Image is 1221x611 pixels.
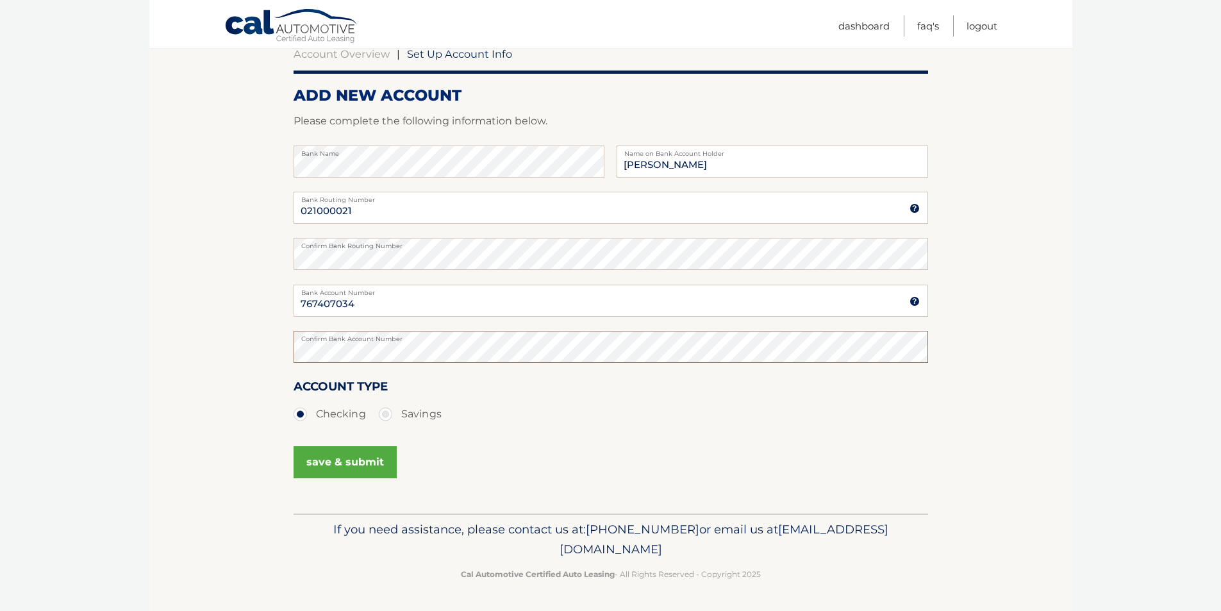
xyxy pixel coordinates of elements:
[910,203,920,213] img: tooltip.svg
[302,567,920,581] p: - All Rights Reserved - Copyright 2025
[967,15,997,37] a: Logout
[910,296,920,306] img: tooltip.svg
[294,192,928,202] label: Bank Routing Number
[302,519,920,560] p: If you need assistance, please contact us at: or email us at
[294,47,390,60] a: Account Overview
[617,146,927,178] input: Name on Account (Account Holder Name)
[224,8,359,46] a: Cal Automotive
[294,285,928,317] input: Bank Account Number
[294,146,604,156] label: Bank Name
[294,112,928,130] p: Please complete the following information below.
[294,401,366,427] label: Checking
[294,285,928,295] label: Bank Account Number
[379,401,442,427] label: Savings
[461,569,615,579] strong: Cal Automotive Certified Auto Leasing
[294,192,928,224] input: Bank Routing Number
[407,47,512,60] span: Set Up Account Info
[294,238,928,248] label: Confirm Bank Routing Number
[294,377,388,401] label: Account Type
[294,331,928,341] label: Confirm Bank Account Number
[617,146,927,156] label: Name on Bank Account Holder
[294,86,928,105] h2: ADD NEW ACCOUNT
[586,522,699,537] span: [PHONE_NUMBER]
[294,446,397,478] button: save & submit
[397,47,400,60] span: |
[838,15,890,37] a: Dashboard
[917,15,939,37] a: FAQ's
